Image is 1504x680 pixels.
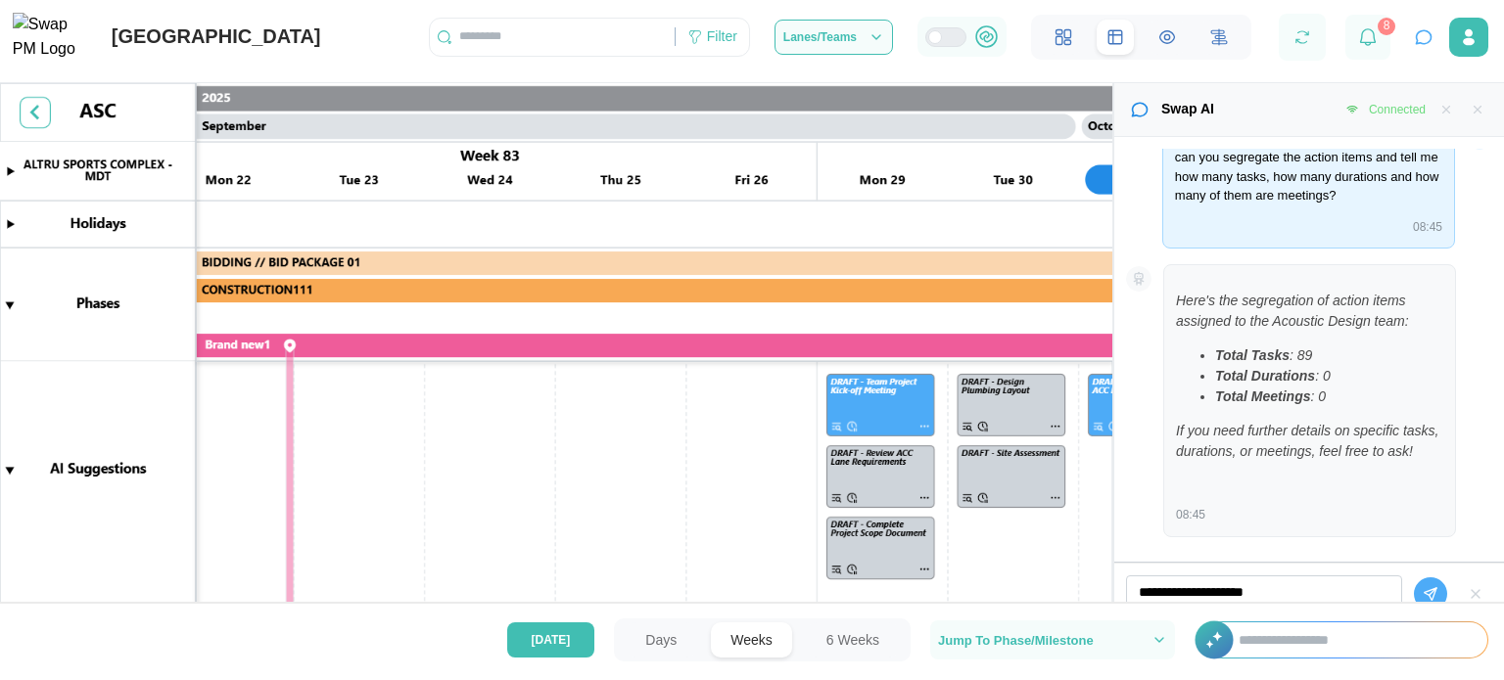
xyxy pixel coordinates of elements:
button: Close chat [1410,23,1437,51]
strong: Total Meetings [1215,388,1311,404]
span: Lanes/Teams [783,31,857,43]
li: : 0 [1215,366,1443,386]
button: [DATE] [507,622,595,657]
div: + [1195,621,1488,658]
li: : 0 [1215,386,1443,407]
button: Weeks [711,622,792,657]
div: [GEOGRAPHIC_DATA] [112,22,321,52]
p: If you need further details on specific tasks, durations, or meetings, feel free to ask! [1176,421,1443,462]
button: Lanes/Teams [775,20,893,55]
button: Refresh Grid [1289,23,1316,51]
span: [DATE] [532,623,571,657]
div: 8 [1378,18,1395,35]
button: Jump To Phase/Milestone [930,620,1175,659]
div: 08:45 [1175,218,1442,237]
button: Days [626,622,696,657]
li: : 89 [1215,345,1443,366]
button: Clear messages [1435,99,1457,120]
p: can you segregate the action items and tell me how many tasks, how many durations and how many of... [1175,148,1442,205]
div: Connected [1369,101,1426,119]
span: Jump To Phase/Milestone [938,634,1094,647]
strong: Total Durations [1215,368,1315,384]
div: Filter [707,26,737,48]
button: 6 Weeks [807,622,899,657]
div: 08:45 [1176,506,1443,524]
div: Swap AI [1161,99,1214,120]
button: Close chat [1467,99,1488,120]
img: Swap PM Logo [13,13,92,62]
strong: Total Tasks [1215,347,1290,363]
p: Here's the segregation of action items assigned to the Acoustic Design team: [1176,291,1443,332]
